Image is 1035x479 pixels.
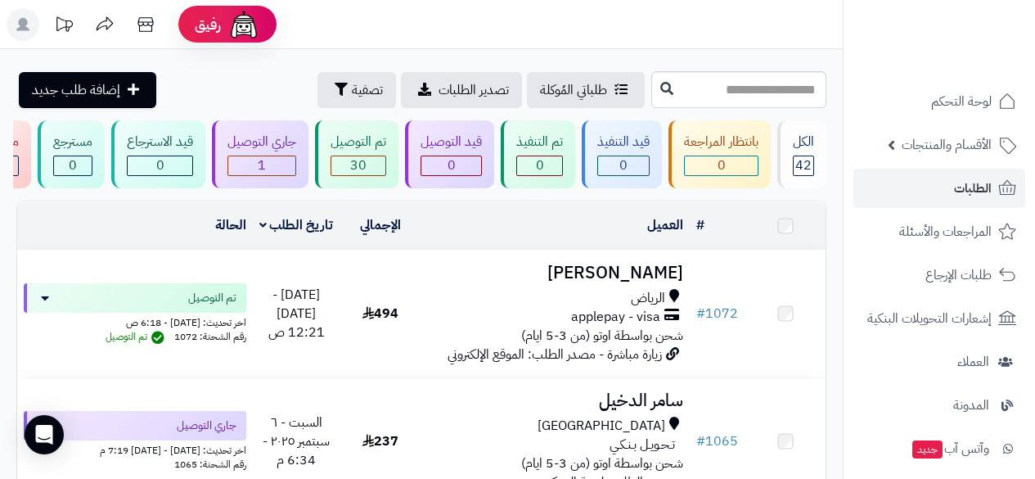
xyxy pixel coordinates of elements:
[696,432,705,451] span: #
[853,386,1025,425] a: المدونة
[54,156,92,175] div: 0
[43,8,84,45] a: تحديثات المنصة
[312,120,402,188] a: تم التوصيل 30
[527,72,645,108] a: طلباتي المُوكلة
[853,82,1025,121] a: لوحة التحكم
[448,345,662,364] span: زيارة مباشرة - مصدر الطلب: الموقع الإلكتروني
[128,156,192,175] div: 0
[521,326,683,346] span: شحن بواسطة اوتو (من 3-5 ايام)
[174,457,246,472] span: رقم الشحنة: 1065
[177,418,236,434] span: جاري التوصيل
[665,120,774,188] a: بانتظار المراجعة 0
[448,156,456,175] span: 0
[793,133,814,151] div: الكل
[421,133,482,151] div: قيد التوصيل
[421,156,481,175] div: 0
[853,212,1025,251] a: المراجعات والأسئلة
[227,133,296,151] div: جاري التوصيل
[578,120,665,188] a: قيد التنفيذ 0
[24,441,246,458] div: اخر تحديث: [DATE] - [DATE] 7:19 م
[427,264,683,282] h3: [PERSON_NAME]
[619,156,628,175] span: 0
[427,391,683,410] h3: سامر الدخيل
[684,133,758,151] div: بانتظار المراجعة
[227,8,260,41] img: ai-face.png
[647,215,683,235] a: العميل
[174,329,246,344] span: رقم الشحنة: 1072
[259,215,334,235] a: تاريخ الطلب
[228,156,295,175] div: 1
[598,156,649,175] div: 0
[925,264,992,287] span: طلبات الإرجاع
[215,215,246,235] a: الحالة
[954,177,992,200] span: الطلبات
[24,313,246,330] div: اخر تحديث: [DATE] - 6:18 ص
[911,437,989,460] span: وآتس آب
[571,308,660,327] span: applepay - visa
[696,304,738,323] a: #1072
[25,415,64,454] div: Open Intercom Messenger
[853,342,1025,382] a: العملاء
[718,156,726,175] span: 0
[521,454,683,473] span: شحن بواسطة اوتو (من 3-5 ايام)
[439,80,509,100] span: تصدير الطلبات
[853,169,1025,208] a: الطلبات
[317,72,396,108] button: تصفية
[696,215,704,235] a: #
[401,72,522,108] a: تصدير الطلبات
[108,120,209,188] a: قيد الاسترجاع 0
[497,120,578,188] a: تم التنفيذ 0
[853,255,1025,295] a: طلبات الإرجاع
[362,304,398,323] span: 494
[538,417,665,436] span: [GEOGRAPHIC_DATA]
[69,156,77,175] span: 0
[957,350,989,373] span: العملاء
[696,304,705,323] span: #
[331,133,386,151] div: تم التوصيل
[953,394,989,417] span: المدونة
[899,220,992,243] span: المراجعات والأسئلة
[258,156,266,175] span: 1
[156,156,164,175] span: 0
[597,133,650,151] div: قيد التنفيذ
[331,156,385,175] div: 30
[516,133,563,151] div: تم التنفيذ
[268,285,325,342] span: [DATE] - [DATE] 12:21 ص
[696,432,738,451] a: #1065
[106,329,169,344] span: تم التوصيل
[188,290,236,306] span: تم التوصيل
[360,215,401,235] a: الإجمالي
[685,156,758,175] div: 0
[32,80,120,100] span: إضافة طلب جديد
[209,120,312,188] a: جاري التوصيل 1
[924,46,1019,80] img: logo-2.png
[931,90,992,113] span: لوحة التحكم
[352,80,383,100] span: تصفية
[263,413,330,470] span: السبت - ٦ سبتمبر ٢٠٢٥ - 6:34 م
[19,72,156,108] a: إضافة طلب جديد
[536,156,544,175] span: 0
[867,307,992,330] span: إشعارات التحويلات البنكية
[53,133,92,151] div: مسترجع
[902,133,992,156] span: الأقسام والمنتجات
[610,436,675,454] span: تـحـويـل بـنـكـي
[34,120,108,188] a: مسترجع 0
[631,289,665,308] span: الرياض
[540,80,607,100] span: طلباتي المُوكلة
[517,156,562,175] div: 0
[350,156,367,175] span: 30
[195,15,221,34] span: رفيق
[795,156,812,175] span: 42
[912,441,943,459] span: جديد
[853,299,1025,338] a: إشعارات التحويلات البنكية
[774,120,830,188] a: الكل42
[402,120,497,188] a: قيد التوصيل 0
[853,429,1025,468] a: وآتس آبجديد
[362,432,398,451] span: 237
[127,133,193,151] div: قيد الاسترجاع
